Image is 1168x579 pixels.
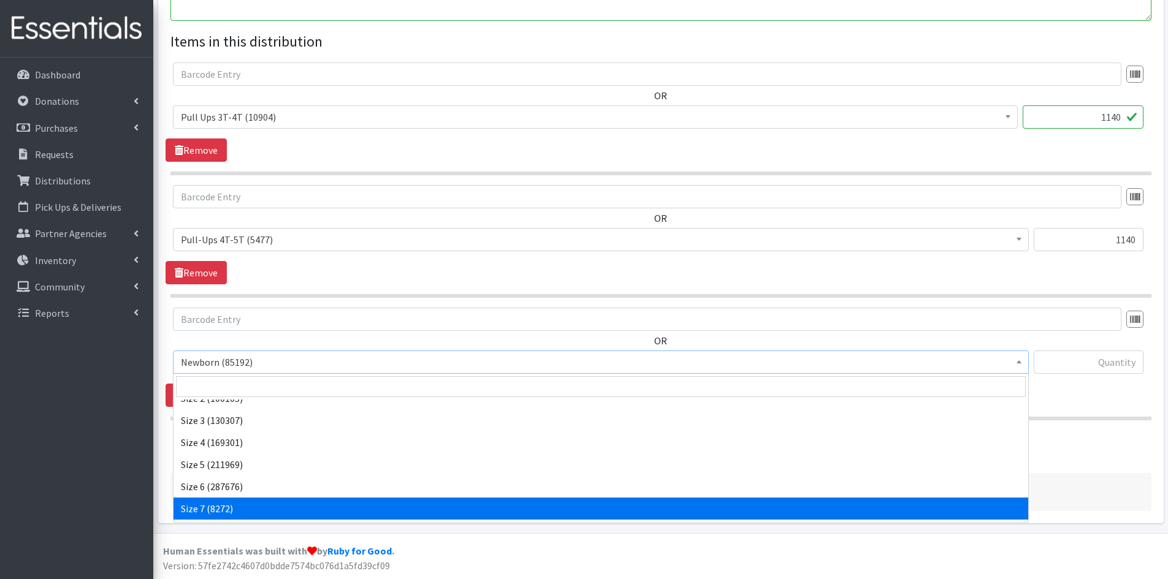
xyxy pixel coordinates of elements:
a: Reports [5,301,148,325]
p: Donations [35,95,79,107]
li: Size 5 (211969) [174,453,1028,475]
a: Pick Ups & Deliveries [5,195,148,219]
li: Size 7 (8272) [174,498,1028,520]
a: Inventory [5,248,148,273]
p: Inventory [35,254,76,267]
label: OR [654,88,667,103]
label: OR [654,333,667,348]
p: Distributions [35,175,91,187]
p: Dashboard [35,69,80,81]
a: Community [5,274,148,299]
a: Dashboard [5,62,148,87]
a: Ruby for Good [327,545,392,557]
input: Barcode Entry [173,308,1121,331]
a: Partner Agencies [5,221,148,246]
p: Pick Ups & Deliveries [35,201,121,213]
span: Pull-Ups 4T-5T (5477) [173,228,1029,251]
span: Version: 57fe2742c4607d0bdde7574bc076d1a5fd39cf09 [163,559,390,572]
span: Pull-Ups 4T-5T (5477) [181,231,1021,248]
li: Size 3 (130307) [174,409,1028,431]
input: Quantity [1034,228,1143,251]
a: Remove [166,138,227,162]
a: Remove [166,261,227,284]
li: Size 6 (287676) [174,475,1028,498]
span: Pull Ups 3T-4T (10904) [181,108,1010,126]
a: Donations [5,89,148,113]
strong: Human Essentials was built with by . [163,545,394,557]
p: Community [35,281,85,293]
input: Quantity [1034,350,1143,374]
p: Partner Agencies [35,227,107,240]
label: OR [654,211,667,225]
p: Requests [35,148,74,161]
a: Distributions [5,168,148,193]
span: Pull Ups 3T-4T (10904) [173,105,1018,129]
p: Purchases [35,122,78,134]
li: Size 4 (169301) [174,431,1028,453]
li: Size 8 (1002) [174,520,1028,542]
span: Newborn (85192) [173,350,1029,374]
a: Remove [166,384,227,407]
a: Requests [5,142,148,167]
a: Purchases [5,116,148,140]
span: Newborn (85192) [181,354,1021,371]
input: Barcode Entry [173,62,1121,86]
input: Barcode Entry [173,185,1121,208]
p: Reports [35,307,69,319]
legend: Items in this distribution [170,31,1151,53]
img: HumanEssentials [5,8,148,49]
input: Quantity [1023,105,1143,129]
